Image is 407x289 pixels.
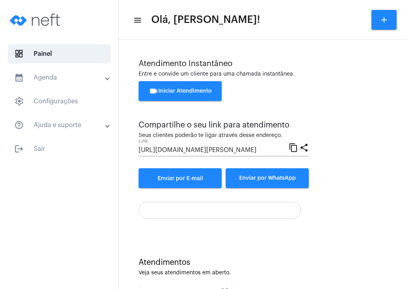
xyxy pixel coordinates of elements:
[139,133,309,139] div: Seus clientes poderão te ligar através desse endereço.
[299,143,309,152] mat-icon: share
[133,15,141,25] mat-icon: sidenav icon
[139,71,387,77] div: Entre e convide um cliente para uma chamada instantânea.
[14,144,24,154] mat-icon: sidenav icon
[139,81,222,101] button: Iniciar Atendimento
[14,120,106,130] mat-panel-title: Ajuda e suporte
[149,86,158,96] mat-icon: videocam
[14,120,24,130] mat-icon: sidenav icon
[8,139,110,158] span: Sair
[226,168,309,188] button: Enviar por WhatsApp
[14,49,24,59] span: sidenav icon
[14,73,24,82] mat-icon: sidenav icon
[139,258,387,267] div: Atendimentos
[14,73,106,82] mat-panel-title: Agenda
[158,176,203,181] span: Enviar por E-mail
[14,97,24,106] span: sidenav icon
[139,168,222,188] a: Enviar por E-mail
[5,68,118,87] mat-expansion-panel-header: sidenav iconAgenda
[8,44,110,63] span: Painel
[151,13,260,26] span: Olá, [PERSON_NAME]!
[6,4,66,36] img: logo-neft-novo-2.png
[379,15,389,25] mat-icon: add
[8,92,110,111] span: Configurações
[139,270,387,276] div: Veja seus atendimentos em aberto.
[5,116,118,135] mat-expansion-panel-header: sidenav iconAjuda e suporte
[139,59,387,68] div: Atendimento Instantâneo
[289,143,298,152] mat-icon: content_copy
[149,88,212,94] span: Iniciar Atendimento
[139,121,309,129] div: Compartilhe o seu link para atendimento
[239,175,296,181] span: Enviar por WhatsApp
